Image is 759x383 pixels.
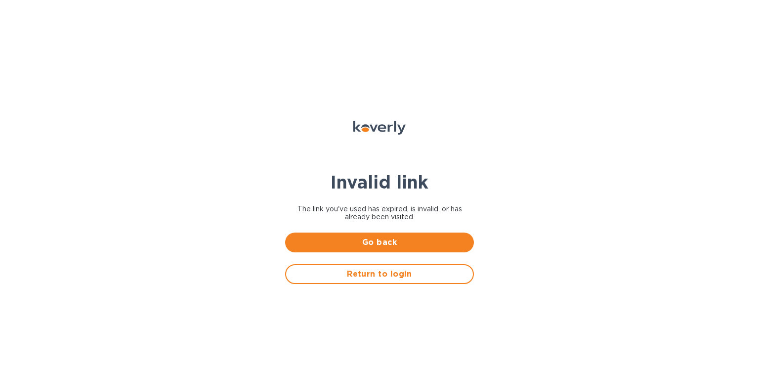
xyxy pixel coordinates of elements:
span: Return to login [294,268,465,280]
img: Koverly [353,121,406,135]
button: Go back [285,233,474,252]
b: Invalid link [331,171,428,193]
span: Go back [293,237,466,248]
span: The link you've used has expired, is invalid, or has already been visited. [285,205,474,221]
button: Return to login [285,264,474,284]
